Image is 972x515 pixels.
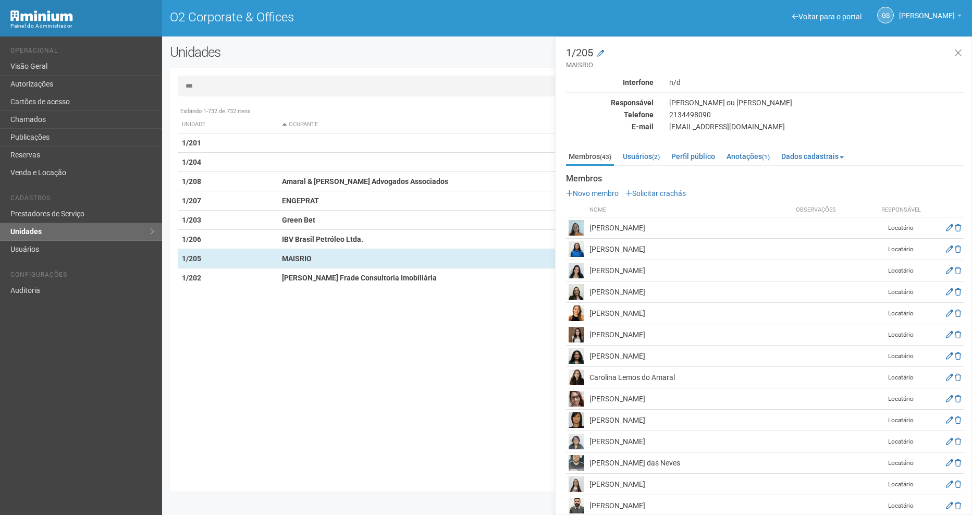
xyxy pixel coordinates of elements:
[946,266,953,275] a: Editar membro
[587,217,793,239] td: [PERSON_NAME]
[946,309,953,317] a: Editar membro
[182,254,201,263] strong: 1/205
[600,153,611,161] small: (43)
[652,153,660,161] small: (2)
[955,437,961,446] a: Excluir membro
[955,459,961,467] a: Excluir membro
[170,10,559,24] h1: O2 Corporate & Offices
[178,116,278,133] th: Unidade: activate to sort column ascending
[625,189,686,198] a: Solicitar crachás
[875,346,927,367] td: Locatário
[955,224,961,232] a: Excluir membro
[724,149,772,164] a: Anotações(1)
[955,416,961,424] a: Excluir membro
[875,260,927,281] td: Locatário
[566,60,964,70] small: MAISRIO
[566,149,614,166] a: Membros(43)
[587,452,793,474] td: [PERSON_NAME] das Neves
[899,13,962,21] a: [PERSON_NAME]
[587,303,793,324] td: [PERSON_NAME]
[875,239,927,260] td: Locatário
[182,274,201,282] strong: 1/202
[875,431,927,452] td: Locatário
[569,220,584,236] img: user.png
[182,235,201,243] strong: 1/206
[946,501,953,510] a: Editar membro
[182,197,201,205] strong: 1/207
[955,288,961,296] a: Excluir membro
[955,352,961,360] a: Excluir membro
[946,224,953,232] a: Editar membro
[946,480,953,488] a: Editar membro
[793,203,875,217] th: Observações
[661,98,971,107] div: [PERSON_NAME] ou [PERSON_NAME]
[955,245,961,253] a: Excluir membro
[955,266,961,275] a: Excluir membro
[587,260,793,281] td: [PERSON_NAME]
[946,373,953,382] a: Editar membro
[955,309,961,317] a: Excluir membro
[569,412,584,428] img: user.png
[182,158,201,166] strong: 1/204
[558,78,661,87] div: Interfone
[955,330,961,339] a: Excluir membro
[946,459,953,467] a: Editar membro
[899,2,955,20] span: Gabriela Souza
[955,480,961,488] a: Excluir membro
[278,116,621,133] th: Ocupante: activate to sort column descending
[875,217,927,239] td: Locatário
[875,452,927,474] td: Locatário
[569,476,584,492] img: user.png
[566,47,964,70] h3: 1/205
[569,370,584,385] img: user.png
[282,177,448,186] strong: Amaral & [PERSON_NAME] Advogados Associados
[10,271,154,282] li: Configurações
[955,373,961,382] a: Excluir membro
[875,367,927,388] td: Locatário
[875,410,927,431] td: Locatário
[875,474,927,495] td: Locatário
[946,416,953,424] a: Editar membro
[587,388,793,410] td: [PERSON_NAME]
[558,110,661,119] div: Telefone
[566,174,964,183] strong: Membros
[182,216,201,224] strong: 1/203
[178,107,956,116] div: Exibindo 1-732 de 732 itens
[661,78,971,87] div: n/d
[620,149,662,164] a: Usuários(2)
[282,254,312,263] strong: MAISRIO
[597,48,604,59] a: Modificar a unidade
[569,263,584,278] img: user.png
[587,281,793,303] td: [PERSON_NAME]
[587,474,793,495] td: [PERSON_NAME]
[661,110,971,119] div: 2134498090
[946,288,953,296] a: Editar membro
[762,153,770,161] small: (1)
[282,197,319,205] strong: ENGEPRAT
[10,47,154,58] li: Operacional
[587,239,793,260] td: [PERSON_NAME]
[566,189,619,198] a: Novo membro
[669,149,718,164] a: Perfil público
[569,327,584,342] img: user.png
[875,281,927,303] td: Locatário
[946,437,953,446] a: Editar membro
[10,194,154,205] li: Cadastros
[792,13,862,21] a: Voltar para o portal
[946,352,953,360] a: Editar membro
[946,245,953,253] a: Editar membro
[875,388,927,410] td: Locatário
[661,122,971,131] div: [EMAIL_ADDRESS][DOMAIN_NAME]
[587,346,793,367] td: [PERSON_NAME]
[569,305,584,321] img: user.png
[569,434,584,449] img: user.png
[282,274,437,282] strong: [PERSON_NAME] Frade Consultoria Imobiliária
[10,21,154,31] div: Painel do Administrador
[946,395,953,403] a: Editar membro
[955,501,961,510] a: Excluir membro
[569,241,584,257] img: user.png
[569,348,584,364] img: user.png
[182,139,201,147] strong: 1/201
[10,10,73,21] img: Minium
[875,303,927,324] td: Locatário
